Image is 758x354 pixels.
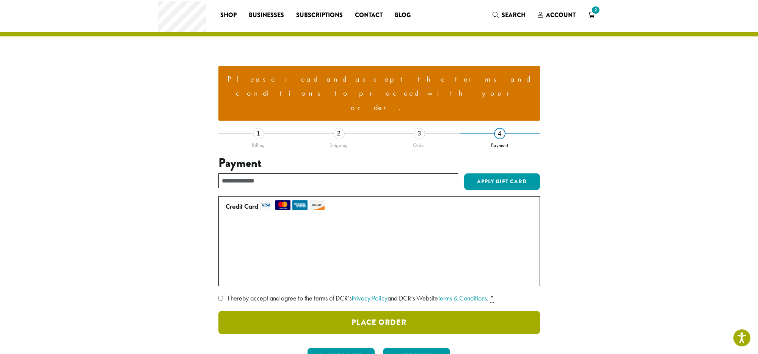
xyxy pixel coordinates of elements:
span: Shop [220,11,237,20]
div: Billing [218,139,299,148]
abbr: required [490,294,494,303]
a: Terms & Conditions [438,294,487,302]
img: mastercard [275,200,290,210]
span: I hereby accept and agree to the terms of DCR’s and DCR’s Website . [228,294,488,302]
span: Businesses [249,11,284,20]
span: Blog [395,11,411,20]
span: Contact [355,11,383,20]
li: Please read and accept the terms and conditions to proceed with your order. [224,72,534,115]
div: 4 [494,128,505,139]
button: Place Order [218,311,540,334]
div: Shipping [299,139,379,148]
input: I hereby accept and agree to the terms of DCR’sPrivacy Policyand DCR’s WebsiteTerms & Conditions. * [218,296,223,301]
span: Account [546,11,576,19]
a: Shop [214,9,243,21]
div: Order [379,139,460,148]
div: Payment [460,139,540,148]
span: 2 [590,5,601,15]
img: amex [292,200,308,210]
h3: Payment [218,156,540,170]
a: Privacy Policy [352,294,388,302]
img: discover [309,200,325,210]
span: Subscriptions [296,11,343,20]
span: Search [502,11,526,19]
div: 1 [253,128,264,139]
a: Search [487,9,532,21]
div: 3 [414,128,425,139]
img: visa [258,200,273,210]
button: Apply Gift Card [464,173,540,190]
div: 2 [333,128,345,139]
label: Credit Card [226,200,530,212]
